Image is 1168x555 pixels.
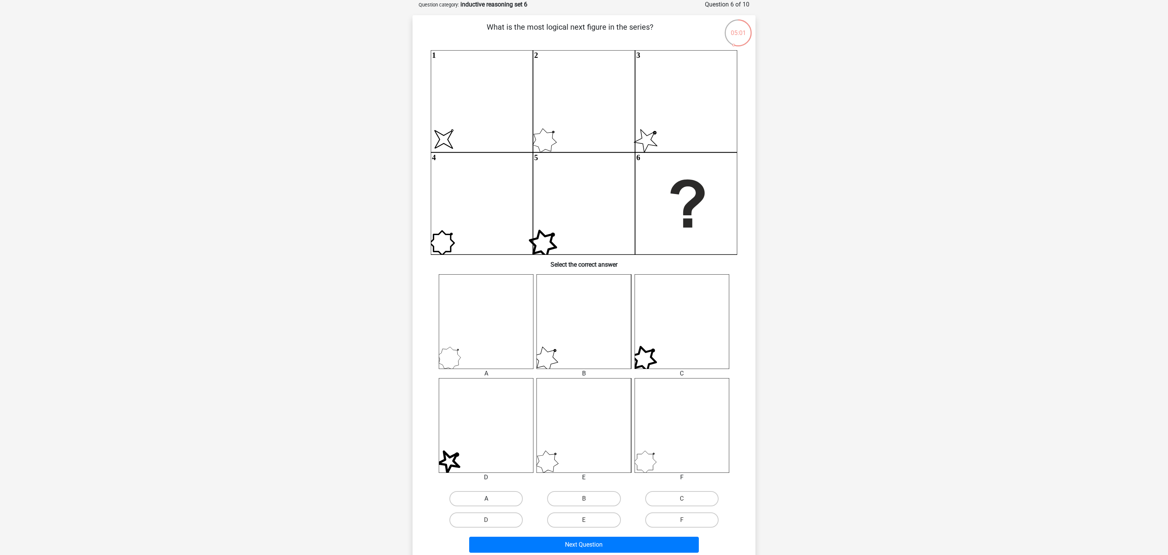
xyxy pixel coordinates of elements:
[425,21,715,44] p: What is the most logical next figure in the series?
[425,255,743,268] h6: Select the correct answer
[629,369,735,378] div: C
[432,51,436,59] text: 1
[636,51,640,59] text: 3
[433,369,539,378] div: A
[645,491,719,506] label: C
[534,51,538,59] text: 2
[547,512,620,528] label: E
[460,1,527,8] strong: inductive reasoning set 6
[433,473,539,482] div: D
[469,537,699,553] button: Next Question
[432,153,436,162] text: 4
[645,512,719,528] label: F
[534,153,538,162] text: 5
[449,512,523,528] label: D
[724,19,752,38] div: 05:01
[547,491,620,506] label: B
[419,2,459,8] small: Question category:
[629,473,735,482] div: F
[531,369,637,378] div: B
[636,153,640,162] text: 6
[449,491,523,506] label: A
[531,473,637,482] div: E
